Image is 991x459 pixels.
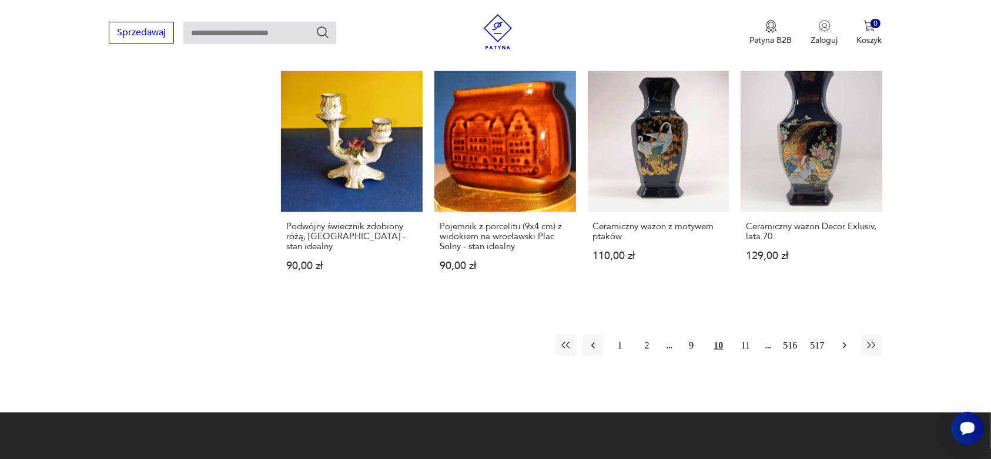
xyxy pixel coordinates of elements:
[811,35,838,46] p: Zaloguj
[109,22,174,43] button: Sprzedawaj
[593,251,724,261] p: 110,00 zł
[746,251,877,261] p: 129,00 zł
[951,412,984,445] iframe: Smartsupp widget button
[286,222,417,252] h3: Podwójny świecznik zdobiony różą, [GEOGRAPHIC_DATA] - stan idealny
[819,20,831,32] img: Ikonka użytkownika
[109,29,174,38] a: Sprzedawaj
[811,20,838,46] button: Zaloguj
[610,335,631,356] button: 1
[440,261,571,271] p: 90,00 zł
[480,14,515,49] img: Patyna - sklep z meblami i dekoracjami vintage
[750,35,792,46] p: Patyna B2B
[708,335,729,356] button: 10
[281,71,423,294] a: Podwójny świecznik zdobiony różą, Włochy - stan idealnyPodwójny świecznik zdobiony różą, [GEOGRAP...
[681,335,702,356] button: 9
[857,35,882,46] p: Koszyk
[871,19,880,29] div: 0
[588,71,729,294] a: Ceramiczny wazon z motywem ptakówCeramiczny wazon z motywem ptaków110,00 zł
[780,335,801,356] button: 516
[286,261,417,271] p: 90,00 zł
[741,71,882,294] a: Ceramiczny wazon Decor Exlusiv, lata 70.Ceramiczny wazon Decor Exlusiv, lata 70.129,00 zł
[863,20,875,32] img: Ikona koszyka
[735,335,756,356] button: 11
[807,335,828,356] button: 517
[765,20,777,33] img: Ikona medalu
[440,222,571,252] h3: Pojemnik z porcelitu (9x4 cm) z widokiem na wrocławski Plac Solny - stan idealny
[750,20,792,46] a: Ikona medaluPatyna B2B
[750,20,792,46] button: Patyna B2B
[316,25,330,39] button: Szukaj
[746,222,877,242] h3: Ceramiczny wazon Decor Exlusiv, lata 70.
[593,222,724,242] h3: Ceramiczny wazon z motywem ptaków
[637,335,658,356] button: 2
[857,20,882,46] button: 0Koszyk
[434,71,576,294] a: Pojemnik z porcelitu (9x4 cm) z widokiem na wrocławski Plac Solny - stan idealnyPojemnik z porcel...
